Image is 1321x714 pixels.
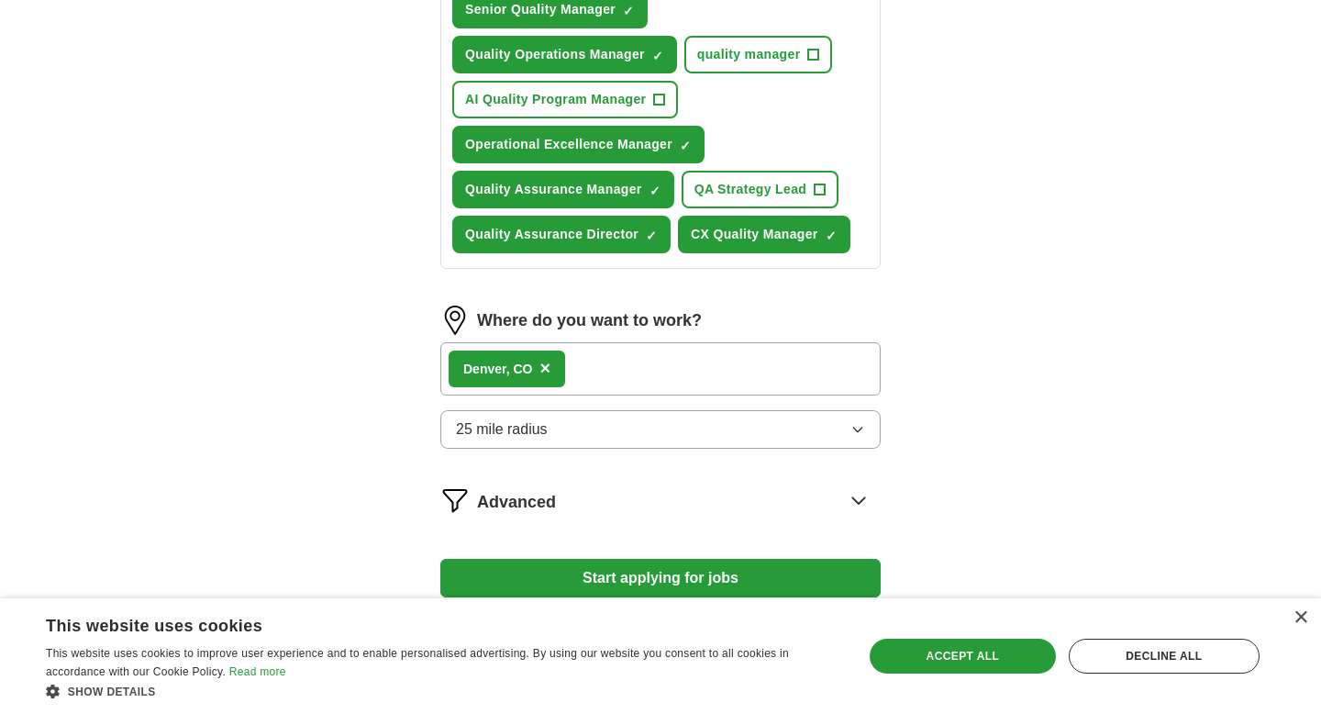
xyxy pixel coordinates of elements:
span: ✓ [646,229,657,243]
span: AI Quality Program Manager [465,90,646,109]
span: Show details [68,686,156,698]
a: Read more, opens a new window [229,665,286,678]
span: Quality Assurance Manager [465,180,642,199]
span: Quality Assurance Director [465,225,638,244]
button: Operational Excellence Manager✓ [452,126,705,163]
div: Decline all [1069,639,1260,674]
button: Start applying for jobs [440,559,881,597]
span: × [539,358,550,378]
img: filter [440,485,470,515]
div: Show details [46,682,839,700]
button: Quality Assurance Director✓ [452,216,671,253]
span: 25 mile radius [456,418,548,441]
span: CX Quality Manager [691,225,818,244]
div: er, CO [463,360,532,379]
div: Accept all [870,639,1056,674]
strong: Denv [463,362,494,376]
span: QA Strategy Lead [694,180,807,199]
span: ✓ [652,49,663,63]
span: Quality Operations Manager [465,45,645,64]
span: ✓ [649,184,660,198]
span: Advanced [477,490,556,515]
button: 25 mile radius [440,410,881,449]
button: quality manager [684,36,833,73]
button: AI Quality Program Manager [452,81,678,118]
label: Where do you want to work? [477,308,702,333]
button: Quality Assurance Manager✓ [452,171,674,208]
span: ✓ [623,4,634,18]
span: ✓ [826,229,837,243]
div: Close [1293,611,1307,625]
span: ✓ [680,139,691,153]
button: × [539,355,550,383]
img: location.png [440,306,470,335]
button: Quality Operations Manager✓ [452,36,677,73]
span: This website uses cookies to improve user experience and to enable personalised advertising. By u... [46,647,789,678]
span: Operational Excellence Manager [465,135,672,154]
span: quality manager [697,45,801,64]
button: CX Quality Manager✓ [678,216,850,253]
button: QA Strategy Lead [682,171,839,208]
div: This website uses cookies [46,609,794,637]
